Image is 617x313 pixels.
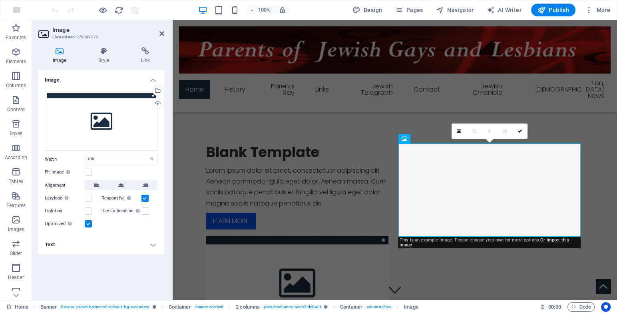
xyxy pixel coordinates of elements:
div: Design (Ctrl+Alt+Y) [349,4,386,16]
h3: Element #ed-979399072 [52,34,148,41]
span: . columns-box [366,302,391,312]
span: Design [352,6,382,14]
button: Code [567,302,595,312]
i: This element is a customizable preset [324,305,328,309]
button: More [582,4,613,16]
a: Select files from the file manager, stock photos, or upload file(s) [452,124,467,139]
h4: Image [38,70,164,85]
p: Favorites [6,34,26,41]
label: Use as headline [102,206,142,216]
h4: Text [38,235,164,254]
span: 00 00 [548,302,561,312]
div: This is an example image. Please choose your own for more options. [398,237,581,248]
span: Code [571,302,591,312]
label: Optimized [45,219,85,229]
p: Images [8,226,24,233]
p: Boxes [10,130,23,137]
p: Content [7,106,25,113]
button: Publish [531,4,575,16]
span: Click to select. Double-click to edit [404,302,418,312]
button: Click here to leave preview mode and continue editing [98,5,107,15]
label: Fit image [45,167,85,177]
button: Design [349,4,386,16]
label: Width [45,157,85,161]
h6: Session time [540,302,561,312]
p: Tables [9,178,23,185]
span: Pages [395,6,423,14]
a: Click to cancel selection. Double-click to open Pages [6,302,28,312]
p: Features [6,202,26,209]
span: Click to select. Double-click to edit [40,302,57,312]
p: Accordion [5,154,27,161]
i: On resize automatically adjust zoom level to fit chosen device. [279,6,286,14]
label: Responsive [102,193,141,203]
span: . preset-columns-two-v2-default [263,302,321,312]
p: Elements [6,58,26,65]
label: Lazyload [45,193,85,203]
button: Navigator [433,4,477,16]
label: Alignment [45,181,85,190]
span: : [554,304,555,310]
button: reload [114,5,123,15]
p: Header [8,274,24,281]
span: . banner-content [194,302,223,312]
a: Or import this image [400,237,569,247]
a: Crop mode [467,124,482,139]
i: Reload page [114,6,123,15]
span: Click to select. Double-click to edit [236,302,260,312]
h4: Style [84,47,126,64]
a: Confirm ( Ctrl ⏎ ) [512,124,527,139]
p: Slider [10,250,22,257]
label: Lightbox [45,206,85,216]
button: AI Writer [484,4,525,16]
a: Blur [482,124,497,139]
i: This element is a customizable preset [153,305,156,309]
button: Pages [392,4,426,16]
span: Click to select. Double-click to edit [169,302,191,312]
span: Click to select. Double-click to edit [340,302,362,312]
span: More [585,6,610,14]
span: Navigator [436,6,474,14]
p: Columns [6,82,26,89]
span: AI Writer [487,6,521,14]
a: Greyscale [497,124,512,139]
h2: Image [52,26,164,34]
h4: Link [127,47,164,64]
span: Publish [537,6,569,14]
h4: Image [38,47,84,64]
button: 100% [246,5,275,15]
button: Usercentrics [601,302,611,312]
div: wireframe.jfif [45,91,158,151]
h6: 100% [258,5,271,15]
nav: breadcrumb [40,302,418,312]
span: . banner .preset-banner-v3-default .bg-secondary [60,302,149,312]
